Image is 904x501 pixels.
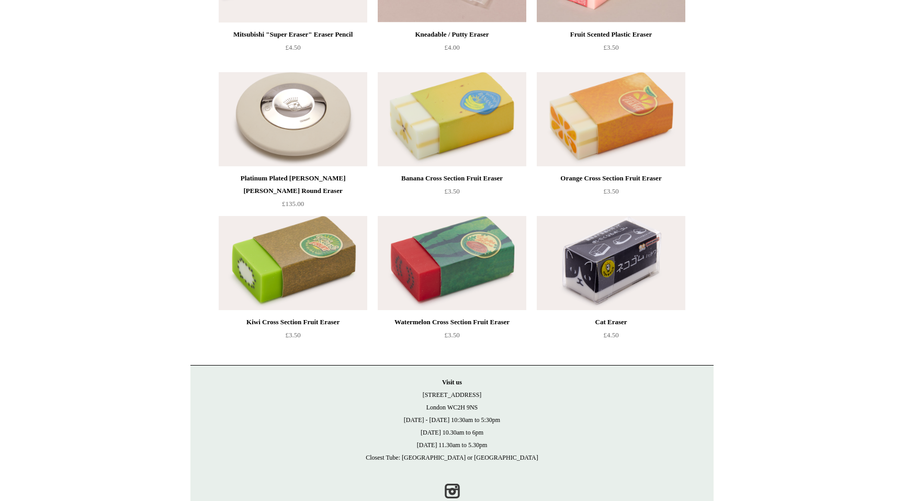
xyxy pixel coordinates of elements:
[539,172,683,185] div: Orange Cross Section Fruit Eraser
[537,172,685,215] a: Orange Cross Section Fruit Eraser £3.50
[442,379,462,386] strong: Visit us
[201,376,703,464] p: [STREET_ADDRESS] London WC2H 9NS [DATE] - [DATE] 10:30am to 5:30pm [DATE] 10.30am to 6pm [DATE] 1...
[380,172,524,185] div: Banana Cross Section Fruit Eraser
[539,316,683,328] div: Cat Eraser
[378,216,526,310] a: Watermelon Cross Section Fruit Eraser Watermelon Cross Section Fruit Eraser
[603,331,618,339] span: £4.50
[219,316,367,359] a: Kiwi Cross Section Fruit Eraser £3.50
[221,316,365,328] div: Kiwi Cross Section Fruit Eraser
[537,72,685,166] a: Orange Cross Section Fruit Eraser Orange Cross Section Fruit Eraser
[378,28,526,71] a: Kneadable / Putty Eraser £4.00
[380,28,524,41] div: Kneadable / Putty Eraser
[282,200,304,208] span: £135.00
[603,43,618,51] span: £3.50
[221,28,365,41] div: Mitsubishi "Super Eraser" Eraser Pencil
[221,172,365,197] div: Platinum Plated [PERSON_NAME] [PERSON_NAME] Round Eraser
[285,43,300,51] span: £4.50
[539,28,683,41] div: Fruit Scented Plastic Eraser
[378,316,526,359] a: Watermelon Cross Section Fruit Eraser £3.50
[444,43,459,51] span: £4.00
[219,172,367,215] a: Platinum Plated [PERSON_NAME] [PERSON_NAME] Round Eraser £135.00
[219,28,367,71] a: Mitsubishi "Super Eraser" Eraser Pencil £4.50
[219,72,367,166] a: Platinum Plated Graf von Faber-Castell Round Eraser Platinum Plated Graf von Faber-Castell Round ...
[380,316,524,328] div: Watermelon Cross Section Fruit Eraser
[444,187,459,195] span: £3.50
[537,316,685,359] a: Cat Eraser £4.50
[537,28,685,71] a: Fruit Scented Plastic Eraser £3.50
[537,216,685,310] img: Cat Eraser
[378,216,526,310] img: Watermelon Cross Section Fruit Eraser
[603,187,618,195] span: £3.50
[537,72,685,166] img: Orange Cross Section Fruit Eraser
[219,216,367,310] img: Kiwi Cross Section Fruit Eraser
[444,331,459,339] span: £3.50
[378,72,526,166] img: Banana Cross Section Fruit Eraser
[378,172,526,215] a: Banana Cross Section Fruit Eraser £3.50
[285,331,300,339] span: £3.50
[537,216,685,310] a: Cat Eraser Cat Eraser
[219,72,367,166] img: Platinum Plated Graf von Faber-Castell Round Eraser
[219,216,367,310] a: Kiwi Cross Section Fruit Eraser Kiwi Cross Section Fruit Eraser
[378,72,526,166] a: Banana Cross Section Fruit Eraser Banana Cross Section Fruit Eraser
